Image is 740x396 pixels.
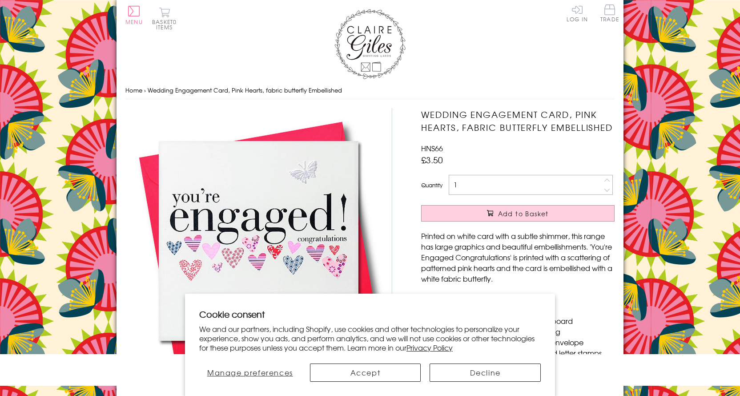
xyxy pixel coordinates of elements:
button: Accept [310,364,421,382]
h2: Cookie consent [199,308,541,320]
a: Trade [600,4,619,24]
span: › [144,86,146,94]
span: Manage preferences [207,367,293,378]
nav: breadcrumbs [125,81,615,100]
button: Manage preferences [199,364,301,382]
img: Claire Giles Greetings Cards [334,9,406,79]
a: Home [125,86,142,94]
p: We and our partners, including Shopify, use cookies and other technologies to personalize your ex... [199,324,541,352]
a: Privacy Policy [406,342,453,353]
p: Printed on white card with a subtle shimmer, this range has large graphics and beautiful embellis... [421,230,615,284]
span: Add to Basket [498,209,549,218]
button: Decline [430,364,541,382]
span: Wedding Engagement Card, Pink Hearts, fabric butterfly Embellished [148,86,342,94]
span: Trade [600,4,619,22]
span: £3.50 [421,154,443,166]
h1: Wedding Engagement Card, Pink Hearts, fabric butterfly Embellished [421,108,615,134]
label: Quantity [421,181,442,189]
button: Basket0 items [152,7,177,30]
button: Add to Basket [421,205,615,222]
span: HNS66 [421,143,443,154]
a: Log In [567,4,588,22]
button: Menu [125,6,143,24]
span: Menu [125,18,143,26]
span: 0 items [156,18,177,31]
img: Wedding Engagement Card, Pink Hearts, fabric butterfly Embellished [125,108,392,375]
